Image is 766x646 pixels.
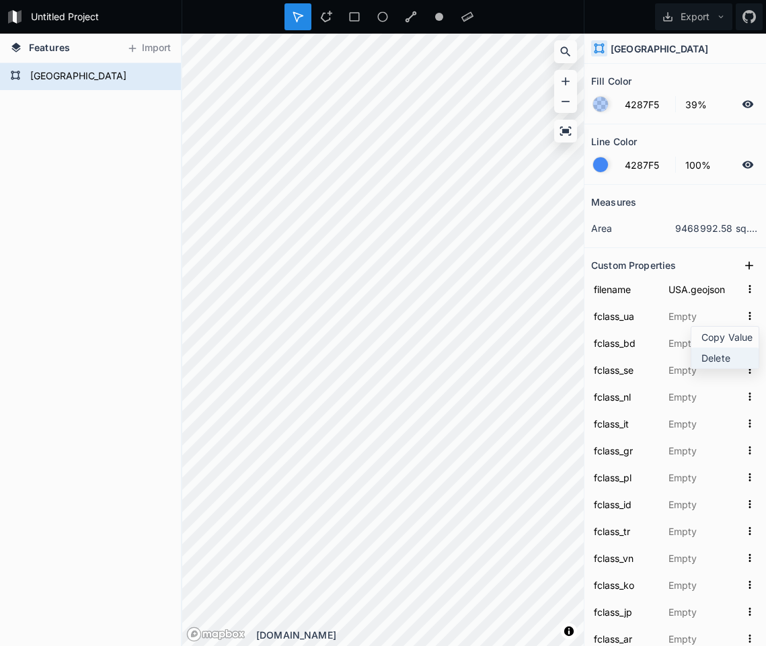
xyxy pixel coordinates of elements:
h2: Measures [591,192,636,212]
input: Name [591,413,659,434]
input: Name [591,467,659,487]
input: Empty [666,360,740,380]
h2: Custom Properties [591,255,676,276]
span: Delete [701,351,755,365]
dd: 9468992.58 sq. km [675,221,759,235]
input: Name [591,279,659,299]
span: Copy Value [701,330,755,344]
dt: area [591,221,675,235]
input: Empty [666,602,740,622]
input: Name [591,521,659,541]
input: Empty [666,494,740,514]
input: Name [591,387,659,407]
input: Empty [666,440,740,460]
div: [DOMAIN_NAME] [256,628,584,642]
h4: [GEOGRAPHIC_DATA] [611,42,708,56]
input: Empty [666,467,740,487]
input: Empty [666,279,740,299]
a: Mapbox logo [186,627,245,642]
input: Empty [666,413,740,434]
input: Empty [666,521,740,541]
span: Features [29,40,70,54]
input: Empty [666,387,740,407]
input: Name [591,333,659,353]
button: Import [120,38,178,59]
input: Name [591,602,659,622]
input: Name [591,440,659,460]
h2: Line Color [591,131,637,152]
input: Name [591,494,659,514]
input: Name [591,575,659,595]
input: Empty [666,333,740,353]
input: Name [591,306,659,326]
input: Name [591,360,659,380]
input: Empty [666,575,740,595]
input: Name [591,548,659,568]
input: Empty [666,306,740,326]
span: Toggle attribution [565,624,573,639]
input: Empty [666,548,740,568]
button: Toggle attribution [561,623,577,639]
h2: Fill Color [591,71,631,91]
button: Export [655,3,732,30]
